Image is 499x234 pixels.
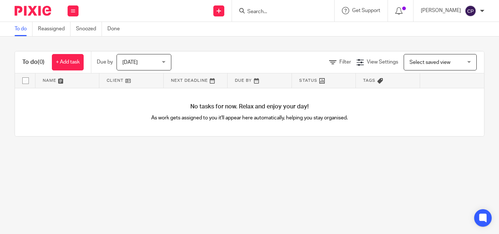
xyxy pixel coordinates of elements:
span: View Settings [367,60,398,65]
span: (0) [38,59,45,65]
span: Filter [339,60,351,65]
p: As work gets assigned to you it'll appear here automatically, helping you stay organised. [132,114,367,122]
h1: To do [22,58,45,66]
input: Search [247,9,312,15]
h4: No tasks for now. Relax and enjoy your day! [15,103,484,111]
a: Done [107,22,125,36]
span: Select saved view [410,60,450,65]
img: Pixie [15,6,51,16]
a: + Add task [52,54,84,70]
span: Tags [363,78,376,83]
a: Reassigned [38,22,71,36]
a: Snoozed [76,22,102,36]
img: svg%3E [465,5,476,17]
p: Due by [97,58,113,66]
p: [PERSON_NAME] [421,7,461,14]
span: [DATE] [122,60,138,65]
a: To do [15,22,33,36]
span: Get Support [352,8,380,13]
